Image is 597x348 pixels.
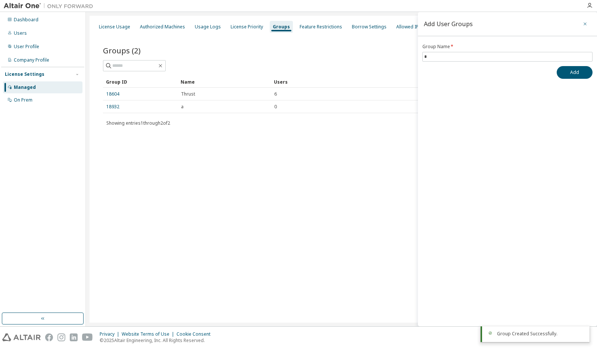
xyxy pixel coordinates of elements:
[100,337,215,344] p: © 2025 Altair Engineering, Inc. All Rights Reserved.
[273,24,290,30] div: Groups
[106,120,170,126] span: Showing entries 1 through 2 of 2
[2,333,41,341] img: altair_logo.svg
[422,44,593,50] label: Group Name
[274,91,277,97] span: 6
[45,333,53,341] img: facebook.svg
[300,24,342,30] div: Feature Restrictions
[122,331,176,337] div: Website Terms of Use
[424,21,473,27] div: Add User Groups
[14,57,49,63] div: Company Profile
[14,97,32,103] div: On Prem
[497,331,584,337] div: Group Created Successfully.
[106,76,175,88] div: Group ID
[14,17,38,23] div: Dashboard
[195,24,221,30] div: Usage Logs
[140,24,185,30] div: Authorized Machines
[4,2,97,10] img: Altair One
[70,333,78,341] img: linkedin.svg
[181,91,195,97] span: Thrust
[231,24,263,30] div: License Priority
[106,104,119,110] a: 18932
[396,24,444,30] div: Allowed IP Addresses
[103,45,141,56] span: Groups (2)
[106,91,119,97] a: 18604
[557,66,593,79] button: Add
[100,331,122,337] div: Privacy
[82,333,93,341] img: youtube.svg
[352,24,387,30] div: Borrow Settings
[14,84,36,90] div: Managed
[176,331,215,337] div: Cookie Consent
[99,24,130,30] div: License Usage
[181,76,268,88] div: Name
[274,104,277,110] span: 0
[181,104,184,110] span: a
[14,30,27,36] div: Users
[5,71,44,77] div: License Settings
[57,333,65,341] img: instagram.svg
[274,76,559,88] div: Users
[14,44,39,50] div: User Profile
